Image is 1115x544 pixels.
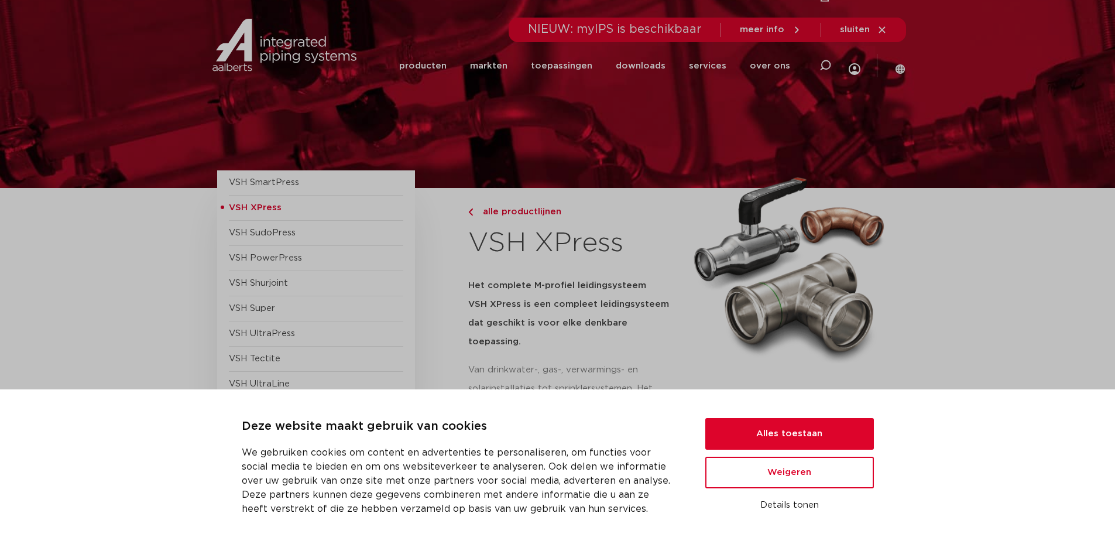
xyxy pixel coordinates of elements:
span: NIEUW: myIPS is beschikbaar [528,23,702,35]
img: chevron-right.svg [468,208,473,216]
a: downloads [616,42,665,90]
a: alle productlijnen [468,205,680,219]
button: Details tonen [705,495,874,515]
span: VSH XPress [229,203,282,212]
a: VSH SmartPress [229,178,299,187]
a: markten [470,42,507,90]
a: toepassingen [531,42,592,90]
a: VSH Tectite [229,354,280,363]
a: VSH UltraPress [229,329,295,338]
a: VSH PowerPress [229,254,302,262]
a: services [689,42,726,90]
button: Alles toestaan [705,418,874,450]
span: alle productlijnen [476,207,561,216]
button: Weigeren [705,457,874,488]
a: VSH Super [229,304,275,313]
nav: Menu [399,42,790,90]
h5: Het complete M-profiel leidingsysteem VSH XPress is een compleet leidingsysteem dat geschikt is v... [468,276,680,351]
a: VSH Shurjoint [229,279,288,288]
a: VSH UltraLine [229,379,290,388]
p: Van drinkwater-, gas-, verwarmings- en solarinstallaties tot sprinklersystemen. Het assortiment b... [468,361,680,417]
a: sluiten [840,25,887,35]
p: We gebruiken cookies om content en advertenties te personaliseren, om functies voor social media ... [242,446,677,516]
span: meer info [740,25,784,34]
a: over ons [750,42,790,90]
a: VSH SudoPress [229,228,296,237]
h1: VSH XPress [468,225,680,262]
p: Deze website maakt gebruik van cookies [242,418,677,436]
a: producten [399,42,447,90]
div: my IPS [849,39,860,93]
a: meer info [740,25,802,35]
span: sluiten [840,25,870,34]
